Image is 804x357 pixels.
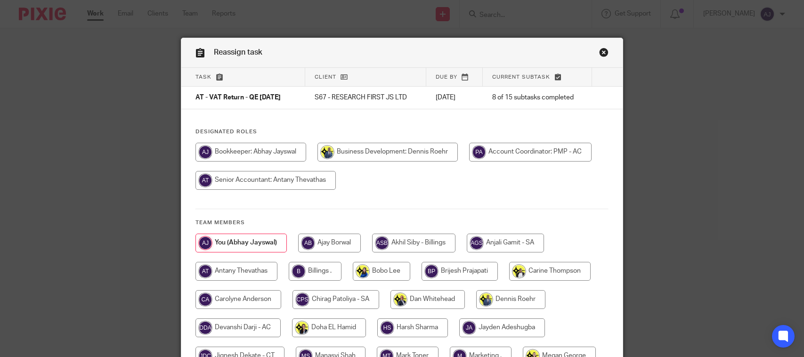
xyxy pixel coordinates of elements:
a: Close this dialog window [599,48,609,60]
span: Due by [436,74,457,80]
p: [DATE] [436,93,473,102]
h4: Team members [195,219,609,227]
h4: Designated Roles [195,128,609,136]
span: Current subtask [492,74,550,80]
td: 8 of 15 subtasks completed [483,87,592,109]
p: S67 - RESEARCH FIRST JS LTD [315,93,417,102]
span: Client [315,74,336,80]
span: AT - VAT Return - QE [DATE] [195,95,281,101]
span: Task [195,74,211,80]
span: Reassign task [214,49,262,56]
